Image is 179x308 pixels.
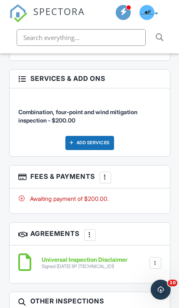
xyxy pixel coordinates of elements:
div: Awaiting payment of $200.00. [18,195,161,203]
a: SPECTORA [9,12,85,28]
img: free_sample_by_wix.jpg [139,5,154,20]
input: Search everything... [17,29,146,46]
iframe: Intercom live chat [151,280,171,300]
span: 10 [168,280,177,286]
img: The Best Home Inspection Software - Spectora [9,4,27,23]
div: Signed [DATE] (IP [TECHNICAL_ID]) [42,263,127,269]
h3: Agreements [10,223,170,245]
a: Universal Inspection Disclaimer Signed [DATE] (IP [TECHNICAL_ID]) [42,256,127,269]
h3: Services & Add ons [10,70,170,89]
span: Combination, four-point and wind mitigation inspection - $200.00 [18,108,137,124]
span: SPECTORA [33,4,85,18]
li: Service: Combination, four-point and wind mitigation inspection [18,95,161,130]
div: Add Services [65,136,114,150]
h3: Fees & Payments [10,165,170,188]
h6: Universal Inspection Disclaimer [42,256,127,263]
